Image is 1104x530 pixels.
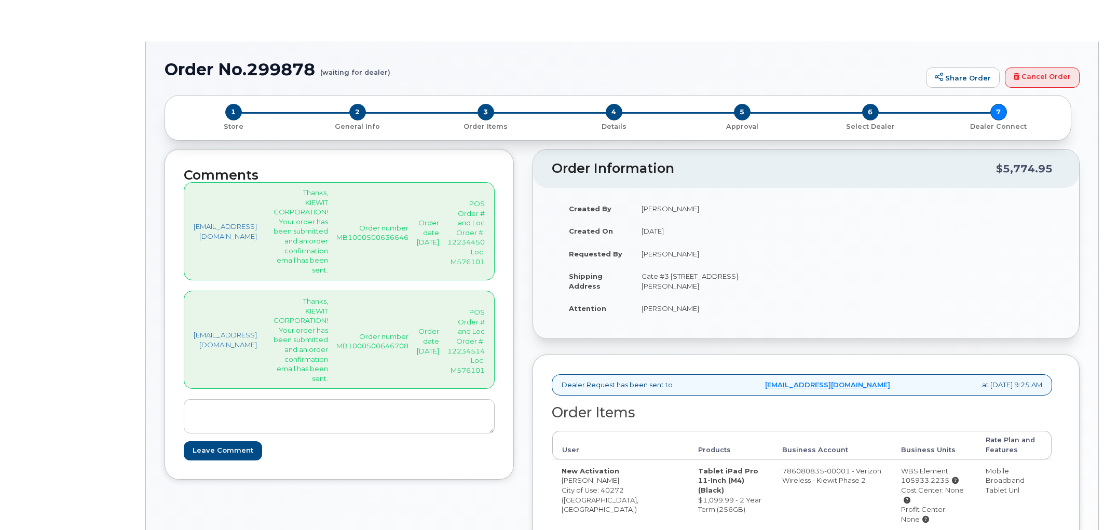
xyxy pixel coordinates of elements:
strong: New Activation [562,467,619,475]
a: 2 General Info [293,120,421,131]
td: [DATE] [632,220,798,242]
a: [EMAIL_ADDRESS][DOMAIN_NAME] [194,330,257,349]
span: 1 [225,104,242,120]
span: 6 [862,104,879,120]
div: Dealer Request has been sent to at [DATE] 9:25 AM [552,374,1052,396]
p: General Info [297,122,417,131]
a: 5 Approval [678,120,806,131]
div: $5,774.95 [996,159,1053,179]
span: 2 [349,104,366,120]
p: Select Dealer [810,122,930,131]
strong: Created On [569,227,613,235]
p: Details [554,122,674,131]
td: Gate #3 [STREET_ADDRESS][PERSON_NAME] [632,265,798,297]
div: Profit Center: None [901,505,967,524]
td: [PERSON_NAME] [632,242,798,265]
p: Order number MB1000500646708 [336,332,408,351]
h1: Order No.299878 [165,60,921,78]
a: 3 Order Items [421,120,550,131]
span: 4 [606,104,622,120]
div: Cost Center: None [901,485,967,505]
div: WBS Element: 105933.2235 [901,466,967,485]
a: [EMAIL_ADDRESS][DOMAIN_NAME] [194,222,257,241]
a: 6 Select Dealer [806,120,934,131]
th: Products [689,431,773,459]
td: [PERSON_NAME] [632,197,798,220]
a: 4 Details [550,120,678,131]
th: Business Units [892,431,976,459]
p: Thanks, KIEWIT CORPORATION! Your order has been submitted and an order confirmation email has bee... [274,188,328,275]
a: Share Order [926,67,1000,88]
td: Mobile Broadband Tablet Unl [976,459,1052,530]
input: Leave Comment [184,441,262,460]
strong: Tablet iPad Pro 11-Inch (M4) (Black) [698,467,758,494]
h2: Comments [184,168,495,183]
p: Approval [682,122,802,131]
strong: Attention [569,304,606,312]
td: $1,099.99 - 2 Year Term (256GB) [689,459,773,530]
a: [EMAIL_ADDRESS][DOMAIN_NAME] [765,380,890,390]
h2: Order Items [552,405,1052,420]
p: POS Order # and Loc Order #: 12234514 Loc: M576101 [447,307,485,375]
th: Business Account [773,431,892,459]
td: 786080835-00001 - Verizon Wireless - Kiewit Phase 2 [773,459,892,530]
th: User [552,431,689,459]
p: Order Items [426,122,546,131]
a: Cancel Order [1005,67,1080,88]
strong: Shipping Address [569,272,603,290]
th: Rate Plan and Features [976,431,1052,459]
h2: Order Information [552,161,996,176]
span: 3 [478,104,494,120]
small: (waiting for dealer) [320,60,390,76]
strong: Requested By [569,250,622,258]
p: Order number MB1000500636646 [336,223,408,242]
td: [PERSON_NAME] [632,297,798,320]
p: Order date [DATE] [417,218,439,247]
p: POS Order # and Loc Order #: 12234450 Loc: M576101 [447,199,485,266]
p: Thanks, KIEWIT CORPORATION! Your order has been submitted and an order confirmation email has bee... [274,296,328,383]
p: Store [178,122,289,131]
a: 1 Store [173,120,293,131]
p: Order date [DATE] [417,327,439,356]
strong: Created By [569,205,611,213]
td: [PERSON_NAME] City of Use: 40272 ([GEOGRAPHIC_DATA], [GEOGRAPHIC_DATA]) [552,459,689,530]
span: 5 [734,104,751,120]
